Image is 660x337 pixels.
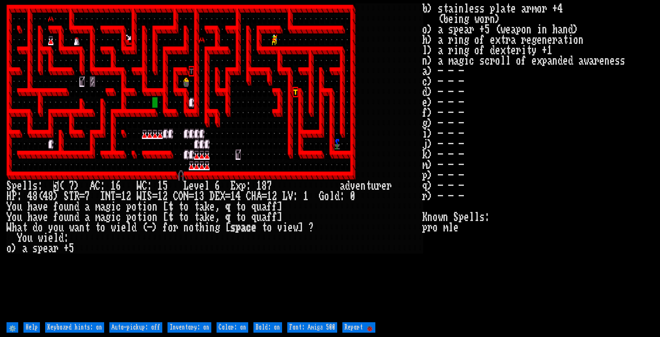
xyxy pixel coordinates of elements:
[361,181,366,191] div: n
[111,222,116,233] div: w
[152,222,158,233] div: )
[288,222,293,233] div: e
[215,212,220,222] div: ,
[220,191,225,202] div: X
[105,191,111,202] div: N
[74,202,79,212] div: d
[33,243,38,254] div: s
[288,191,293,202] div: V
[204,222,210,233] div: i
[7,202,12,212] div: Y
[59,222,64,233] div: u
[43,233,48,243] div: i
[267,222,272,233] div: o
[210,202,215,212] div: e
[189,181,194,191] div: e
[256,202,262,212] div: u
[23,322,40,333] input: Help
[152,191,158,202] div: =
[79,191,85,202] div: =
[319,191,324,202] div: G
[168,212,173,222] div: t
[12,222,17,233] div: h
[184,222,189,233] div: n
[381,181,387,191] div: e
[17,212,22,222] div: u
[184,212,189,222] div: o
[33,181,38,191] div: s
[262,222,267,233] div: t
[142,181,147,191] div: C
[53,233,59,243] div: l
[38,202,43,212] div: v
[256,212,262,222] div: u
[137,212,142,222] div: t
[48,191,53,202] div: 8
[27,181,33,191] div: l
[256,181,262,191] div: 1
[163,191,168,202] div: 2
[163,222,168,233] div: f
[85,222,90,233] div: t
[111,191,116,202] div: T
[95,202,100,212] div: m
[267,212,272,222] div: f
[277,202,282,212] div: ]
[48,233,53,243] div: e
[17,233,22,243] div: Y
[69,181,74,191] div: 7
[194,202,199,212] div: t
[251,222,256,233] div: e
[253,322,282,333] input: Bold: on
[38,243,43,254] div: p
[7,191,12,202] div: H
[173,222,178,233] div: r
[53,202,59,212] div: f
[152,212,158,222] div: n
[38,222,43,233] div: o
[282,222,288,233] div: i
[105,212,111,222] div: g
[121,191,126,202] div: 1
[272,202,277,212] div: f
[210,191,215,202] div: D
[79,222,85,233] div: n
[178,202,184,212] div: t
[262,212,267,222] div: a
[324,191,329,202] div: o
[64,233,69,243] div: :
[204,202,210,212] div: k
[184,202,189,212] div: o
[100,222,105,233] div: o
[309,222,314,233] div: ?
[168,202,173,212] div: t
[90,181,95,191] div: A
[225,222,230,233] div: [
[199,202,204,212] div: a
[173,191,178,202] div: C
[230,191,236,202] div: 1
[158,191,163,202] div: 1
[277,212,282,222] div: ]
[376,181,381,191] div: r
[262,181,267,191] div: 8
[210,222,215,233] div: n
[64,243,69,254] div: +
[22,181,27,191] div: l
[131,202,137,212] div: o
[147,181,152,191] div: :
[350,191,355,202] div: 0
[256,191,262,202] div: A
[33,222,38,233] div: d
[43,212,48,222] div: e
[194,181,199,191] div: v
[59,233,64,243] div: d
[38,181,43,191] div: :
[282,191,288,202] div: L
[137,181,142,191] div: W
[215,202,220,212] div: ,
[116,181,121,191] div: 6
[199,222,204,233] div: h
[109,322,162,333] input: Auto-pickup: off
[7,222,12,233] div: W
